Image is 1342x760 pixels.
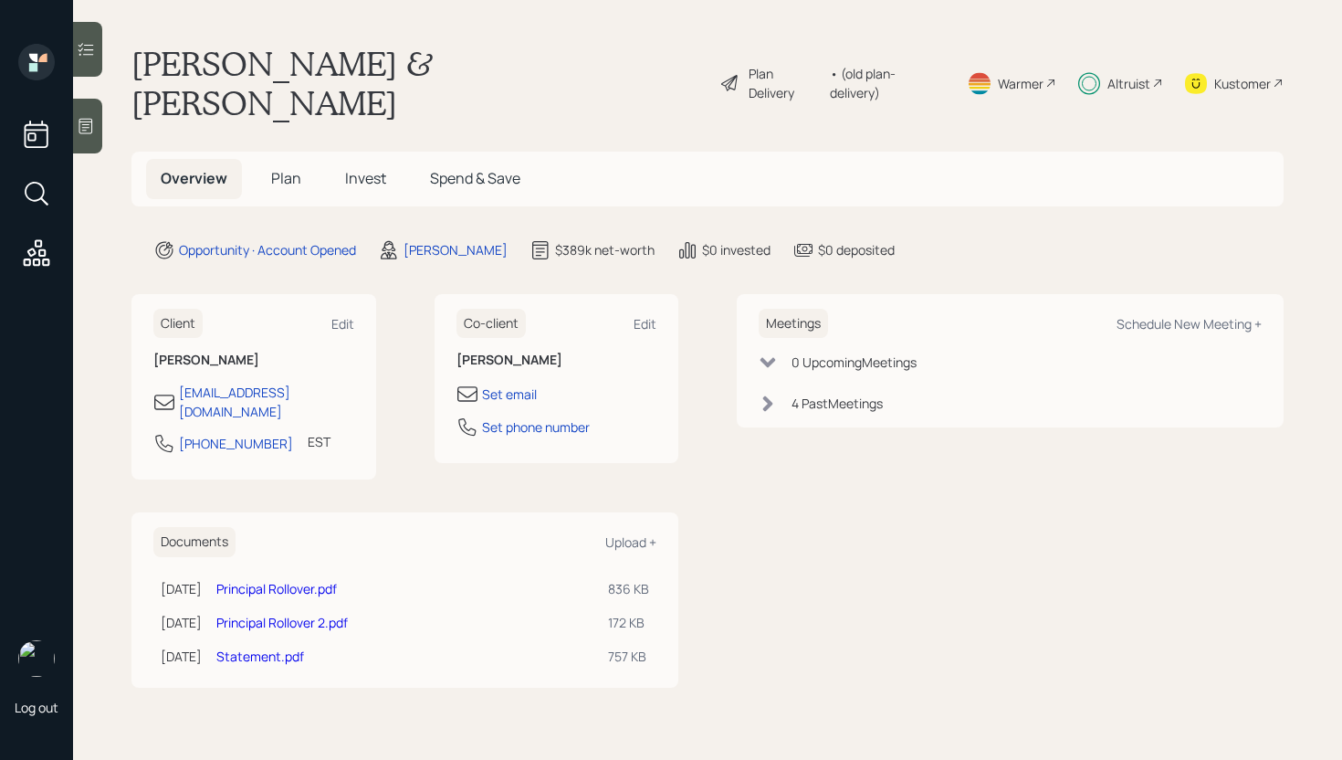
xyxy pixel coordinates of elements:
div: EST [308,432,330,451]
div: Warmer [998,74,1043,93]
div: $389k net-worth [555,240,655,259]
div: 172 KB [608,613,649,632]
h6: Meetings [759,309,828,339]
a: Principal Rollover 2.pdf [216,614,348,631]
div: [DATE] [161,579,202,598]
div: Log out [15,699,58,716]
div: [EMAIL_ADDRESS][DOMAIN_NAME] [179,383,354,421]
div: Schedule New Meeting + [1117,315,1262,332]
h6: [PERSON_NAME] [153,353,354,368]
div: $0 invested [702,240,771,259]
h6: Co-client [456,309,526,339]
div: 0 Upcoming Meeting s [792,353,917,372]
div: Set phone number [482,417,590,437]
span: Plan [271,168,301,188]
h6: Documents [153,527,236,557]
a: Statement.pdf [216,648,304,665]
img: james-distasi-headshot.png [18,640,55,677]
span: Spend & Save [430,168,520,188]
span: Invest [345,168,386,188]
div: Set email [482,385,537,404]
span: Overview [161,168,227,188]
div: $0 deposited [818,240,895,259]
div: Altruist [1107,74,1150,93]
div: • (old plan-delivery) [830,64,945,102]
h6: [PERSON_NAME] [456,353,657,368]
div: [PHONE_NUMBER] [179,434,293,453]
div: 4 Past Meeting s [792,394,883,413]
div: [DATE] [161,613,202,632]
div: Plan Delivery [749,64,821,102]
a: Principal Rollover.pdf [216,580,337,597]
div: Edit [331,315,354,332]
div: Kustomer [1214,74,1271,93]
div: [DATE] [161,647,202,666]
h1: [PERSON_NAME] & [PERSON_NAME] [131,44,705,122]
h6: Client [153,309,203,339]
div: 757 KB [608,647,649,666]
div: Edit [634,315,656,332]
div: Upload + [605,533,656,551]
div: 836 KB [608,579,649,598]
div: [PERSON_NAME] [404,240,508,259]
div: Opportunity · Account Opened [179,240,356,259]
